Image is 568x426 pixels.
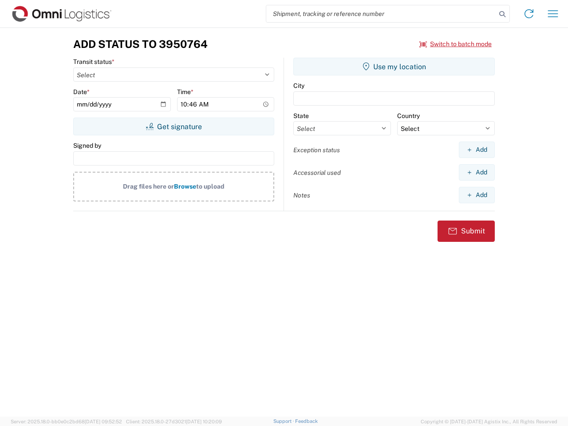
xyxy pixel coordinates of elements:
[73,118,274,135] button: Get signature
[459,187,495,203] button: Add
[126,419,222,424] span: Client: 2025.18.0-27d3021
[293,191,310,199] label: Notes
[419,37,492,51] button: Switch to batch mode
[177,88,193,96] label: Time
[397,112,420,120] label: Country
[73,142,101,150] label: Signed by
[123,183,174,190] span: Drag files here or
[293,146,340,154] label: Exception status
[421,418,557,426] span: Copyright © [DATE]-[DATE] Agistix Inc., All Rights Reserved
[459,142,495,158] button: Add
[293,169,341,177] label: Accessorial used
[293,82,304,90] label: City
[85,419,122,424] span: [DATE] 09:52:52
[293,112,309,120] label: State
[273,418,296,424] a: Support
[293,58,495,75] button: Use my location
[295,418,318,424] a: Feedback
[174,183,196,190] span: Browse
[73,88,90,96] label: Date
[459,164,495,181] button: Add
[73,38,208,51] h3: Add Status to 3950764
[196,183,225,190] span: to upload
[11,419,122,424] span: Server: 2025.18.0-bb0e0c2bd68
[266,5,496,22] input: Shipment, tracking or reference number
[73,58,114,66] label: Transit status
[438,221,495,242] button: Submit
[186,419,222,424] span: [DATE] 10:20:09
